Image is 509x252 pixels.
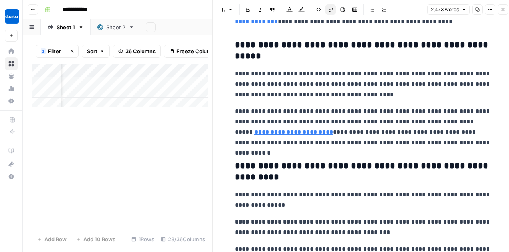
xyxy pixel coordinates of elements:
[32,233,71,246] button: Add Row
[42,48,44,54] span: 1
[5,82,18,95] a: Usage
[71,233,120,246] button: Add 10 Rows
[5,170,18,183] button: Help + Support
[87,47,97,55] span: Sort
[48,47,61,55] span: Filter
[125,47,156,55] span: 36 Columns
[5,95,18,107] a: Settings
[158,233,208,246] div: 23/36 Columns
[431,6,459,13] span: 2,473 words
[83,235,115,243] span: Add 10 Rows
[176,47,218,55] span: Freeze Columns
[427,4,470,15] button: 2,473 words
[82,45,110,58] button: Sort
[5,57,18,70] a: Browse
[5,157,18,170] button: What's new?
[106,23,125,31] div: Sheet 2
[5,70,18,83] a: Your Data
[44,235,67,243] span: Add Row
[113,45,161,58] button: 36 Columns
[5,6,18,26] button: Workspace: Docebo
[128,233,158,246] div: 1 Rows
[164,45,223,58] button: Freeze Columns
[41,19,91,35] a: Sheet 1
[91,19,141,35] a: Sheet 2
[5,45,18,58] a: Home
[36,45,66,58] button: 1Filter
[57,23,75,31] div: Sheet 1
[5,9,19,24] img: Docebo Logo
[5,158,17,170] div: What's new?
[5,145,18,157] a: AirOps Academy
[41,48,46,54] div: 1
